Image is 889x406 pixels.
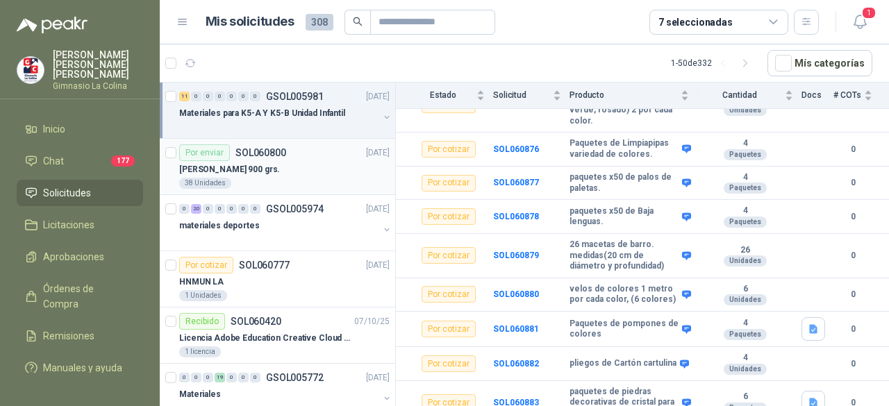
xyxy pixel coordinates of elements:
[724,364,767,375] div: Unidades
[215,373,225,382] div: 19
[43,121,65,137] span: Inicio
[43,360,122,375] span: Manuales y ayuda
[17,148,143,174] a: Chat177
[724,255,767,267] div: Unidades
[250,92,260,101] div: 0
[801,83,833,108] th: Docs
[160,139,395,195] a: Por enviarSOL060800[DATE] [PERSON_NAME] 900 grs.38 Unidades
[570,206,679,228] b: paquetes x50 de Baja lenguas.
[493,324,539,334] a: SOL060881
[861,6,876,19] span: 1
[570,239,679,272] b: 26 macetas de barro. medidas(20 cm de diámetro y profundidad)
[239,260,290,270] p: SOL060777
[697,284,793,295] b: 6
[724,183,767,194] div: Paquetes
[413,90,474,100] span: Estado
[203,92,213,101] div: 0
[493,83,570,108] th: Solicitud
[206,12,294,32] h1: Mis solicitudes
[43,185,91,201] span: Solicitudes
[724,149,767,160] div: Paquetes
[203,204,213,214] div: 0
[570,172,679,194] b: paquetes x50 de palos de paletas.
[493,100,539,110] a: SOL060875
[179,313,225,330] div: Recibido
[43,153,64,169] span: Chat
[697,245,793,256] b: 26
[191,204,201,214] div: 20
[493,144,539,154] a: SOL060876
[422,321,476,337] div: Por cotizar
[422,141,476,158] div: Por cotizar
[570,358,676,369] b: pliegos de Cartón cartulina
[179,178,231,189] div: 38 Unidades
[238,204,249,214] div: 0
[697,83,801,108] th: Cantidad
[179,276,224,289] p: HNMUN LA
[422,247,476,264] div: Por cotizar
[833,357,872,371] b: 0
[422,286,476,303] div: Por cotizar
[697,205,793,217] b: 4
[833,90,861,100] span: # COTs
[250,373,260,382] div: 0
[697,391,793,403] b: 6
[160,307,395,364] a: RecibidoSOL06042007/10/25 Licencia Adobe Education Creative Cloud for enterprise license lab and ...
[111,155,135,167] span: 177
[17,57,44,83] img: Company Logo
[493,212,539,221] b: SOL060878
[422,208,476,225] div: Por cotizar
[17,323,143,349] a: Remisiones
[724,105,767,116] div: Unidades
[724,294,767,305] div: Unidades
[179,388,221,401] p: Materiales
[570,138,679,160] b: Paquetes de Limpiapipas variedad de colores.
[179,219,260,232] p: materiales deportes
[17,244,143,270] a: Aprobaciones
[570,83,697,108] th: Producto
[833,83,889,108] th: # COTs
[17,116,143,142] a: Inicio
[191,92,201,101] div: 0
[179,88,392,133] a: 11 0 0 0 0 0 0 GSOL005981[DATE] Materiales para K5-A Y K5-B Unidad Infantil
[231,316,281,326] p: SOL060420
[671,52,756,74] div: 1 - 50 de 332
[250,204,260,214] div: 0
[493,359,539,369] b: SOL060882
[493,251,539,260] a: SOL060879
[697,318,793,329] b: 4
[697,90,782,100] span: Cantidad
[266,92,324,101] p: GSOL005981
[215,92,225,101] div: 0
[43,249,104,264] span: Aprobaciones
[17,212,143,238] a: Licitaciones
[53,50,143,79] p: [PERSON_NAME] [PERSON_NAME] [PERSON_NAME]
[179,92,190,101] div: 11
[179,257,233,273] div: Por cotizar
[396,83,493,108] th: Estado
[53,82,143,90] p: Gimnasio La Colina
[847,10,872,35] button: 1
[215,204,225,214] div: 0
[179,346,221,357] div: 1 licencia
[179,144,230,161] div: Por enviar
[238,92,249,101] div: 0
[833,249,872,262] b: 0
[179,204,190,214] div: 0
[226,373,237,382] div: 0
[493,90,550,100] span: Solicitud
[191,373,201,382] div: 0
[17,180,143,206] a: Solicitudes
[724,217,767,228] div: Paquetes
[833,288,872,301] b: 0
[203,373,213,382] div: 0
[493,289,539,299] a: SOL060880
[17,355,143,381] a: Manuales y ayuda
[493,178,539,187] a: SOL060877
[366,371,390,384] p: [DATE]
[833,176,872,189] b: 0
